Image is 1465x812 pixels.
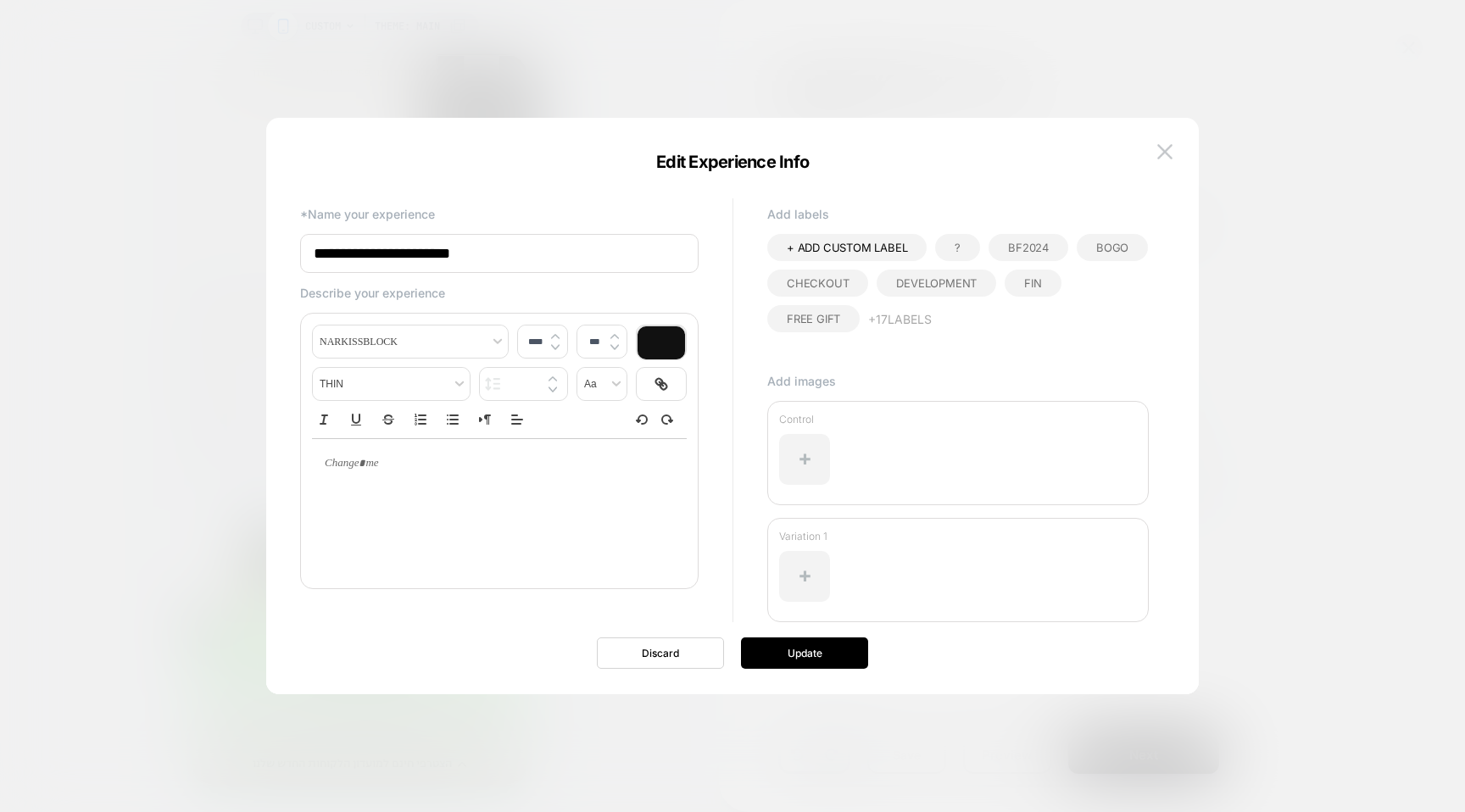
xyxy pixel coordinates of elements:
p: *Name your experience [300,207,699,221]
button: Ordered list [409,409,432,430]
img: up [610,333,619,340]
span: Align [505,409,529,430]
div: הצטרפי חינם למועדון הלקוחות החדש שלנו [61,702,260,717]
span: Edit Experience Info [656,152,809,172]
img: down [549,387,557,393]
img: down [551,344,560,351]
span: font [313,325,508,358]
img: line height [485,377,501,391]
button: Underline [344,409,368,430]
div: חזרה [15,375,74,398]
input: לפתיחה תפריט להתאמה אישית [3,559,33,588]
span: השהה [276,120,304,136]
img: up [551,333,560,340]
button: Strike [376,409,400,430]
span: fin [1024,276,1041,290]
button: Italic [312,409,336,430]
button: Bullet list [441,409,465,430]
span: free gift [787,312,840,325]
p: Add images [767,374,1149,388]
span: כל המוצרים [234,320,291,336]
span: גוף ונפש [119,320,160,336]
p: Control [779,413,1137,425]
span: Checkout [787,276,849,290]
p: Describe your experience [300,286,699,300]
div: המארז שלך (0/4) [17,587,319,614]
p: Variation 1 [779,530,1137,542]
span: BF2024 [1008,241,1049,254]
img: close [1157,144,1173,159]
span: development [896,276,977,290]
button: Discard [597,637,724,669]
img: mayven.co.il [127,289,353,362]
img: up [549,375,557,382]
img: down [610,344,619,351]
span: ? [955,241,961,254]
button: Right to Left [473,409,497,430]
button: +17Labels [868,305,932,333]
span: transform [577,368,627,400]
span: + ADD CUSTOM LABEL [787,241,907,254]
h2: מארז אישי [237,376,309,397]
button: Update [741,637,868,669]
span: bogo [1096,241,1128,254]
span: fontWeight [313,368,470,400]
p: Add labels [767,207,1149,221]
